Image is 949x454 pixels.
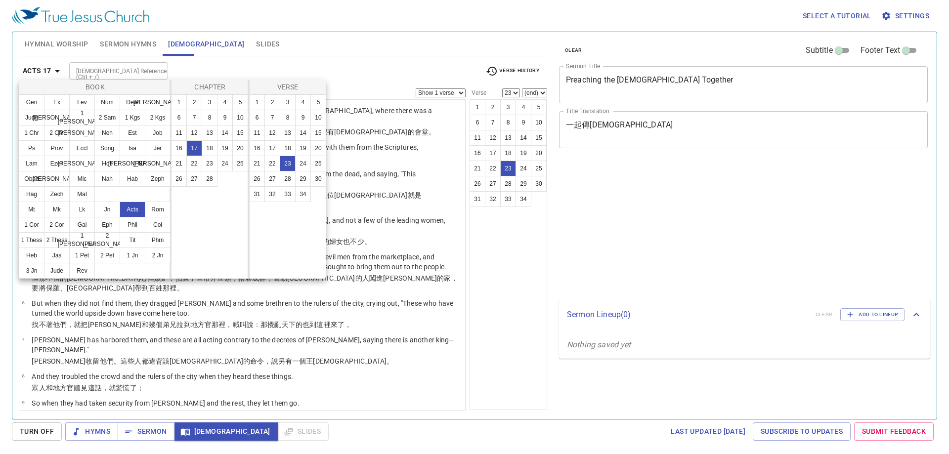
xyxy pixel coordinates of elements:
button: 8 [202,110,217,125]
button: 3 Jn [19,263,44,279]
button: 2 [264,94,280,110]
button: 4 [217,94,233,110]
button: Zeph [145,171,171,187]
button: 17 [186,140,202,156]
button: 9 [217,110,233,125]
button: 31 [249,186,265,202]
button: Jude [44,263,70,279]
button: 25 [232,156,248,171]
button: Rev [69,263,95,279]
button: 19 [217,140,233,156]
button: 22 [186,156,202,171]
button: 11 [249,125,265,141]
button: 22 [264,156,280,171]
button: Acts [120,202,145,217]
button: 2 Kgs [145,110,171,125]
button: 21 [249,156,265,171]
button: Num [94,94,120,110]
button: Phm [145,232,171,248]
button: 7 [264,110,280,125]
button: Eph [94,217,120,233]
button: Hab [120,171,145,187]
button: 1 Thess [19,232,44,248]
button: 24 [295,156,311,171]
button: 2 Chr [44,125,70,141]
button: [PERSON_NAME] [69,156,95,171]
button: Mic [69,171,95,187]
button: Heb [19,248,44,263]
button: [PERSON_NAME] [44,110,70,125]
button: Mk [44,202,70,217]
button: 34 [295,186,311,202]
button: 19 [295,140,311,156]
button: 13 [280,125,296,141]
button: Nah [94,171,120,187]
button: 23 [202,156,217,171]
button: 18 [280,140,296,156]
button: 16 [249,140,265,156]
button: Jas [44,248,70,263]
button: [PERSON_NAME] [145,156,171,171]
button: 1 [PERSON_NAME] [69,232,95,248]
button: 20 [232,140,248,156]
button: 3 [202,94,217,110]
button: 1 Chr [19,125,44,141]
button: Hag [19,186,44,202]
button: Est [120,125,145,141]
button: Col [145,217,171,233]
button: 33 [280,186,296,202]
button: Lev [69,94,95,110]
button: 1 [PERSON_NAME] [69,110,95,125]
button: 1 [171,94,187,110]
button: 1 Kgs [120,110,145,125]
button: 24 [217,156,233,171]
button: 14 [295,125,311,141]
button: Gal [69,217,95,233]
button: 30 [310,171,326,187]
button: Zech [44,186,70,202]
button: Rom [145,202,171,217]
button: Isa [120,140,145,156]
button: 6 [249,110,265,125]
button: [PERSON_NAME] [69,125,95,141]
button: 2 [PERSON_NAME] [94,232,120,248]
button: 5 [310,94,326,110]
button: 2 Cor [44,217,70,233]
button: 2 Jn [145,248,171,263]
button: Lk [69,202,95,217]
button: 2 [186,94,202,110]
button: Judg [19,110,44,125]
button: Ps [19,140,44,156]
button: Lam [19,156,44,171]
button: Ex [44,94,70,110]
button: 5 [232,94,248,110]
button: 17 [264,140,280,156]
button: Obad [19,171,44,187]
button: 26 [171,171,187,187]
button: Phil [120,217,145,233]
button: 27 [186,171,202,187]
button: 1 Cor [19,217,44,233]
button: 12 [186,125,202,141]
button: Jer [145,140,171,156]
button: 9 [295,110,311,125]
button: Eccl [69,140,95,156]
p: Book [21,82,169,92]
button: 10 [232,110,248,125]
button: Gen [19,94,44,110]
button: 12 [264,125,280,141]
button: Hos [94,156,120,171]
button: 11 [171,125,187,141]
button: 29 [295,171,311,187]
button: Song [94,140,120,156]
button: [PERSON_NAME] [145,94,171,110]
button: 27 [264,171,280,187]
button: [PERSON_NAME] [120,156,145,171]
button: 18 [202,140,217,156]
button: 16 [171,140,187,156]
button: 28 [280,171,296,187]
button: Neh [94,125,120,141]
button: Prov [44,140,70,156]
button: 4 [295,94,311,110]
button: 1 Jn [120,248,145,263]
